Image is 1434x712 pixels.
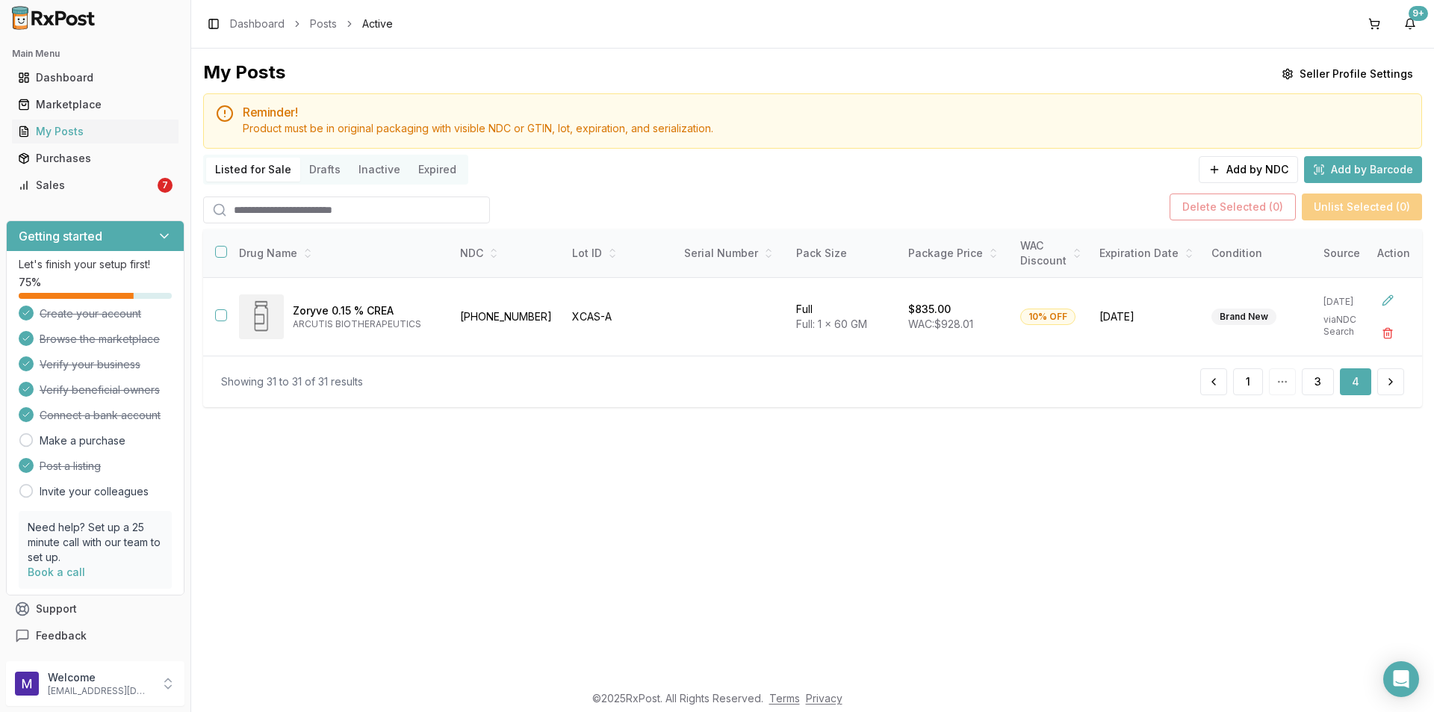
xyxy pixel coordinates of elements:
[460,246,554,261] div: NDC
[12,64,179,91] a: Dashboard
[684,246,778,261] div: Serial Number
[350,158,409,182] button: Inactive
[1099,246,1194,261] div: Expiration Date
[28,566,85,578] a: Book a call
[18,70,173,85] div: Dashboard
[19,275,41,290] span: 75 %
[1211,309,1276,325] div: Brand New
[6,120,184,143] button: My Posts
[158,178,173,193] div: 7
[18,151,173,166] div: Purchases
[230,16,285,31] a: Dashboard
[572,246,666,261] div: Lot ID
[48,670,152,685] p: Welcome
[769,692,800,705] a: Terms
[221,374,363,389] div: Showing 31 to 31 of 31 results
[206,158,300,182] button: Listed for Sale
[908,302,951,317] p: $835.00
[787,278,899,356] td: Full
[36,628,87,643] span: Feedback
[6,66,184,90] button: Dashboard
[908,318,973,330] span: WAC: $928.01
[18,97,173,112] div: Marketplace
[1302,368,1334,395] button: 3
[1202,229,1314,278] th: Condition
[40,306,141,321] span: Create your account
[293,318,439,330] p: ARCUTIS BIOTHERAPEUTICS
[40,484,149,499] a: Invite your colleagues
[409,158,465,182] button: Expired
[451,278,563,356] td: [PHONE_NUMBER]
[806,692,842,705] a: Privacy
[243,106,1409,118] h5: Reminder!
[787,229,899,278] th: Pack Size
[1340,368,1371,395] button: 4
[203,61,285,87] div: My Posts
[15,672,39,696] img: User avatar
[1273,61,1422,87] button: Seller Profile Settings
[1365,229,1422,278] th: Action
[40,408,161,423] span: Connect a bank account
[40,332,160,347] span: Browse the marketplace
[230,16,393,31] nav: breadcrumb
[6,6,102,30] img: RxPost Logo
[293,303,439,318] p: Zoryve 0.15 % CREA
[1398,12,1422,36] button: 9+
[1304,156,1422,183] button: Add by Barcode
[12,172,179,199] a: Sales7
[1374,287,1401,314] button: Edit
[908,246,1002,261] div: Package Price
[1323,314,1380,338] p: via NDC Search
[1374,320,1401,347] button: Delete
[239,294,284,339] img: Zoryve 0.15 % CREA
[243,121,1409,136] div: Product must be in original packaging with visible NDC or GTIN, lot, expiration, and serialization.
[1409,6,1428,21] div: 9+
[6,595,184,622] button: Support
[6,93,184,117] button: Marketplace
[48,685,152,697] p: [EMAIL_ADDRESS][DOMAIN_NAME]
[362,16,393,31] span: Active
[300,158,350,182] button: Drafts
[1383,661,1419,697] div: Open Intercom Messenger
[1199,156,1298,183] button: Add by NDC
[28,520,163,565] p: Need help? Set up a 25 minute call with our team to set up.
[239,246,439,261] div: Drug Name
[1020,309,1075,325] div: 10% OFF
[563,278,675,356] td: XCAS-A
[1020,238,1081,268] div: WAC Discount
[310,16,337,31] a: Posts
[6,146,184,170] button: Purchases
[1323,246,1380,261] div: Source
[19,227,102,245] h3: Getting started
[6,622,184,649] button: Feedback
[12,91,179,118] a: Marketplace
[12,118,179,145] a: My Posts
[12,48,179,60] h2: Main Menu
[1099,309,1194,324] span: [DATE]
[1323,296,1380,308] p: [DATE]
[40,459,101,474] span: Post a listing
[796,318,867,330] span: Full: 1 x 60 GM
[40,383,160,397] span: Verify beneficial owners
[19,257,172,272] p: Let's finish your setup first!
[18,124,173,139] div: My Posts
[40,433,125,448] a: Make a purchase
[40,357,140,372] span: Verify your business
[1233,368,1263,395] button: 1
[18,178,155,193] div: Sales
[6,173,184,197] button: Sales7
[12,145,179,172] a: Purchases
